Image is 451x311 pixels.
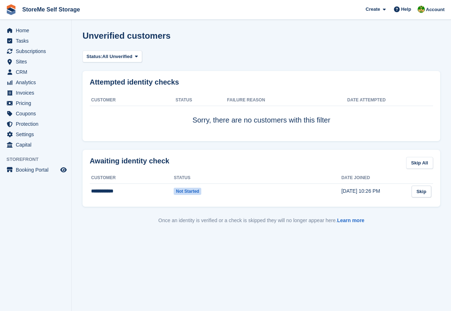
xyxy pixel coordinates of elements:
[83,31,170,40] h1: Unverified customers
[16,140,59,150] span: Capital
[418,6,425,13] img: StorMe
[90,78,433,86] h2: Attempted identity checks
[90,95,175,106] th: Customer
[102,53,132,60] span: All Unverified
[16,119,59,129] span: Protection
[4,25,68,35] a: menu
[227,95,347,106] th: Failure Reason
[4,109,68,119] a: menu
[16,46,59,56] span: Subscriptions
[16,57,59,67] span: Sites
[426,6,445,13] span: Account
[16,67,59,77] span: CRM
[59,166,68,174] a: Preview store
[4,46,68,56] a: menu
[16,109,59,119] span: Coupons
[341,172,408,184] th: Date joined
[83,51,142,62] button: Status: All Unverified
[86,53,102,60] span: Status:
[16,88,59,98] span: Invoices
[366,6,380,13] span: Create
[19,4,83,15] a: StoreMe Self Storage
[4,57,68,67] a: menu
[90,157,169,165] h2: Awaiting identity check
[406,157,433,169] a: Skip All
[174,172,225,184] th: Status
[4,165,68,175] a: menu
[4,77,68,87] a: menu
[341,183,408,199] td: [DATE] 10:26 PM
[16,77,59,87] span: Analytics
[4,88,68,98] a: menu
[4,67,68,77] a: menu
[412,186,431,197] a: Skip
[6,156,71,163] span: Storefront
[175,95,227,106] th: Status
[4,36,68,46] a: menu
[4,98,68,108] a: menu
[90,172,174,184] th: Customer
[16,129,59,139] span: Settings
[192,116,330,124] span: Sorry, there are no customers with this filter
[4,140,68,150] a: menu
[6,4,17,15] img: stora-icon-8386f47178a22dfd0bd8f6a31ec36ba5ce8667c1dd55bd0f319d3a0aa187defe.svg
[347,95,416,106] th: Date attempted
[401,6,411,13] span: Help
[174,188,201,195] span: Not started
[337,217,364,223] a: Learn more
[4,119,68,129] a: menu
[16,25,59,35] span: Home
[4,129,68,139] a: menu
[16,165,59,175] span: Booking Portal
[16,36,59,46] span: Tasks
[16,98,59,108] span: Pricing
[83,217,440,224] p: Once an identity is verified or a check is skipped they will no longer appear here.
